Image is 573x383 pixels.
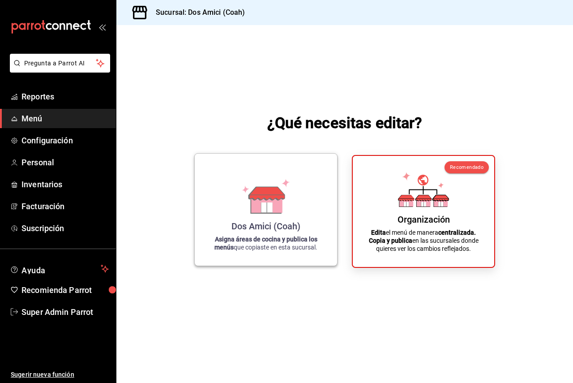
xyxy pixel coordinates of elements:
[371,229,386,236] strong: Edita
[398,214,450,225] div: Organización
[21,263,97,274] span: Ayuda
[21,284,109,296] span: Recomienda Parrot
[21,134,109,146] span: Configuración
[214,236,317,251] strong: Asigna áreas de cocina y publica los menús
[21,156,109,168] span: Personal
[6,65,110,74] a: Pregunta a Parrot AI
[21,200,109,212] span: Facturación
[369,237,412,244] strong: Copia y publica
[149,7,245,18] h3: Sucursal: Dos Amici (Coah)
[21,178,109,190] span: Inventarios
[24,59,96,68] span: Pregunta a Parrot AI
[21,112,109,125] span: Menú
[21,306,109,318] span: Super Admin Parrot
[450,164,483,170] span: Recomendado
[231,221,300,232] div: Dos Amici (Coah)
[205,235,326,251] p: que copiaste en esta sucursal.
[267,112,423,133] h1: ¿Qué necesitas editar?
[438,229,476,236] strong: centralizada.
[21,222,109,234] span: Suscripción
[10,54,110,73] button: Pregunta a Parrot AI
[363,228,483,253] p: el menú de manera en las sucursales donde quieres ver los cambios reflejados.
[21,90,109,103] span: Reportes
[11,370,109,379] span: Sugerir nueva función
[98,23,106,30] button: open_drawer_menu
